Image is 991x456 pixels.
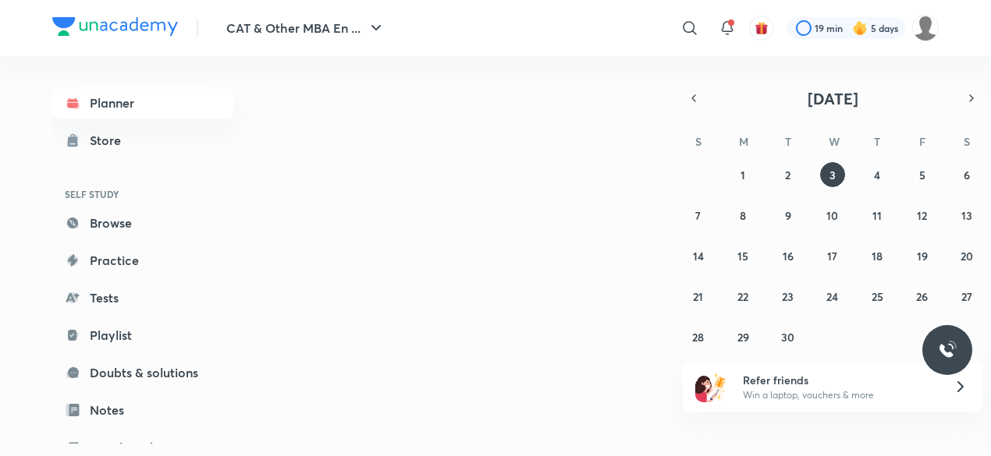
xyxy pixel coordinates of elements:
[743,372,935,388] h6: Refer friends
[829,168,836,182] abbr: September 3, 2025
[917,249,928,263] abbr: September 19, 2025
[749,16,774,41] button: avatar
[964,168,970,182] abbr: September 6, 2025
[782,289,794,304] abbr: September 23, 2025
[52,17,178,40] a: Company Logo
[52,207,233,239] a: Browse
[52,181,233,207] h6: SELF STUDY
[919,134,925,149] abbr: Friday
[692,330,704,345] abbr: September 28, 2025
[910,284,935,309] button: September 26, 2025
[916,289,928,304] abbr: September 26, 2025
[695,208,701,223] abbr: September 7, 2025
[829,134,840,149] abbr: Wednesday
[730,284,755,309] button: September 22, 2025
[820,284,845,309] button: September 24, 2025
[961,208,972,223] abbr: September 13, 2025
[917,208,927,223] abbr: September 12, 2025
[52,282,233,313] a: Tests
[52,87,233,118] a: Planner
[743,388,935,402] p: Win a laptop, vouchers & more
[741,168,745,182] abbr: September 1, 2025
[686,324,711,349] button: September 28, 2025
[872,249,883,263] abbr: September 18, 2025
[737,249,748,263] abbr: September 15, 2025
[954,284,979,309] button: September 27, 2025
[730,324,755,349] button: September 29, 2025
[910,203,935,228] button: September 12, 2025
[737,289,748,304] abbr: September 22, 2025
[827,249,837,263] abbr: September 17, 2025
[964,134,970,149] abbr: Saturday
[872,289,883,304] abbr: September 25, 2025
[865,284,890,309] button: September 25, 2025
[695,134,702,149] abbr: Sunday
[865,243,890,268] button: September 18, 2025
[737,330,749,345] abbr: September 29, 2025
[730,243,755,268] button: September 15, 2025
[730,203,755,228] button: September 8, 2025
[785,208,791,223] abbr: September 9, 2025
[52,17,178,36] img: Company Logo
[695,371,726,402] img: referral
[808,88,858,109] span: [DATE]
[874,168,880,182] abbr: September 4, 2025
[693,289,703,304] abbr: September 21, 2025
[90,131,130,150] div: Store
[686,243,711,268] button: September 14, 2025
[852,20,868,36] img: streak
[954,162,979,187] button: September 6, 2025
[776,243,801,268] button: September 16, 2025
[912,15,939,41] img: Aashray
[961,289,972,304] abbr: September 27, 2025
[740,208,746,223] abbr: September 8, 2025
[705,87,961,109] button: [DATE]
[52,320,233,351] a: Playlist
[954,203,979,228] button: September 13, 2025
[52,394,233,426] a: Notes
[52,245,233,276] a: Practice
[910,243,935,268] button: September 19, 2025
[910,162,935,187] button: September 5, 2025
[961,249,973,263] abbr: September 20, 2025
[217,12,395,44] button: CAT & Other MBA En ...
[785,168,790,182] abbr: September 2, 2025
[872,208,882,223] abbr: September 11, 2025
[820,162,845,187] button: September 3, 2025
[686,203,711,228] button: September 7, 2025
[826,208,838,223] abbr: September 10, 2025
[52,357,233,388] a: Doubts & solutions
[739,134,748,149] abbr: Monday
[820,243,845,268] button: September 17, 2025
[755,21,769,35] img: avatar
[874,134,880,149] abbr: Thursday
[938,341,957,359] img: ttu
[820,203,845,228] button: September 10, 2025
[785,134,791,149] abbr: Tuesday
[776,324,801,349] button: September 30, 2025
[954,243,979,268] button: September 20, 2025
[686,284,711,309] button: September 21, 2025
[52,125,233,156] a: Store
[776,203,801,228] button: September 9, 2025
[776,162,801,187] button: September 2, 2025
[826,289,838,304] abbr: September 24, 2025
[776,284,801,309] button: September 23, 2025
[783,249,794,263] abbr: September 16, 2025
[865,203,890,228] button: September 11, 2025
[693,249,704,263] abbr: September 14, 2025
[865,162,890,187] button: September 4, 2025
[781,330,794,345] abbr: September 30, 2025
[919,168,925,182] abbr: September 5, 2025
[730,162,755,187] button: September 1, 2025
